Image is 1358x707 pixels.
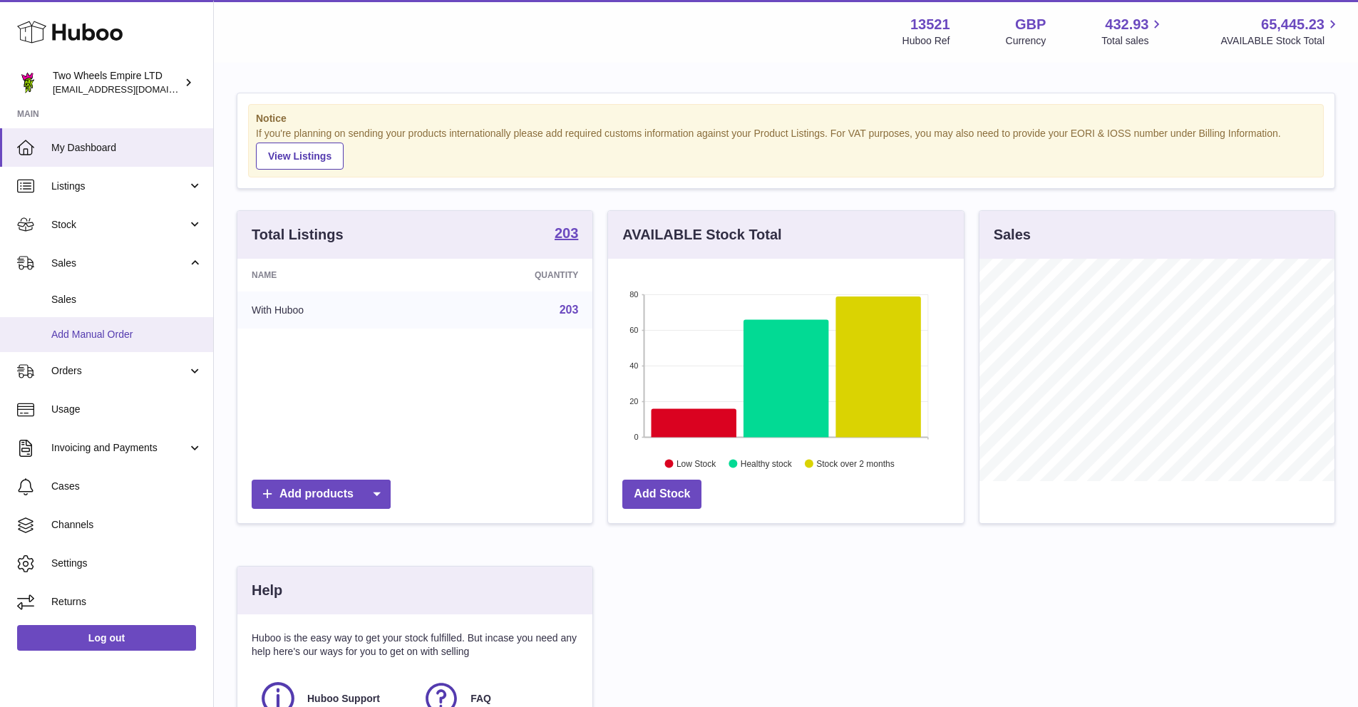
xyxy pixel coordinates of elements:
h3: AVAILABLE Stock Total [622,225,781,244]
div: Two Wheels Empire LTD [53,69,181,96]
span: 65,445.23 [1261,15,1324,34]
span: 432.93 [1105,15,1148,34]
img: justas@twowheelsempire.com [17,72,38,93]
a: Log out [17,625,196,651]
a: Add Stock [622,480,701,509]
div: Huboo Ref [902,34,950,48]
h3: Total Listings [252,225,344,244]
span: Cases [51,480,202,493]
text: 40 [630,361,639,370]
span: Listings [51,180,187,193]
strong: 203 [555,226,578,240]
span: [EMAIL_ADDRESS][DOMAIN_NAME] [53,83,210,95]
text: 0 [634,433,639,441]
text: 80 [630,290,639,299]
span: Huboo Support [307,692,380,706]
span: Settings [51,557,202,570]
span: AVAILABLE Stock Total [1220,34,1341,48]
text: Low Stock [677,458,716,468]
span: Add Manual Order [51,328,202,341]
th: Name [237,259,425,291]
div: Currency [1006,34,1046,48]
a: View Listings [256,143,344,170]
h3: Sales [994,225,1031,244]
a: 65,445.23 AVAILABLE Stock Total [1220,15,1341,48]
text: 60 [630,326,639,334]
text: Stock over 2 months [817,458,895,468]
th: Quantity [425,259,592,291]
td: With Huboo [237,291,425,329]
div: If you're planning on sending your products internationally please add required customs informati... [256,127,1316,170]
strong: Notice [256,112,1316,125]
span: Invoicing and Payments [51,441,187,455]
span: Orders [51,364,187,378]
span: Channels [51,518,202,532]
span: Stock [51,218,187,232]
span: My Dashboard [51,141,202,155]
text: 20 [630,397,639,406]
p: Huboo is the easy way to get your stock fulfilled. But incase you need any help here's our ways f... [252,631,578,659]
span: Sales [51,293,202,306]
span: Returns [51,595,202,609]
strong: GBP [1015,15,1046,34]
span: Total sales [1101,34,1165,48]
a: 432.93 Total sales [1101,15,1165,48]
h3: Help [252,581,282,600]
text: Healthy stock [741,458,793,468]
a: 203 [560,304,579,316]
span: Sales [51,257,187,270]
span: Usage [51,403,202,416]
a: 203 [555,226,578,243]
span: FAQ [470,692,491,706]
a: Add products [252,480,391,509]
strong: 13521 [910,15,950,34]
